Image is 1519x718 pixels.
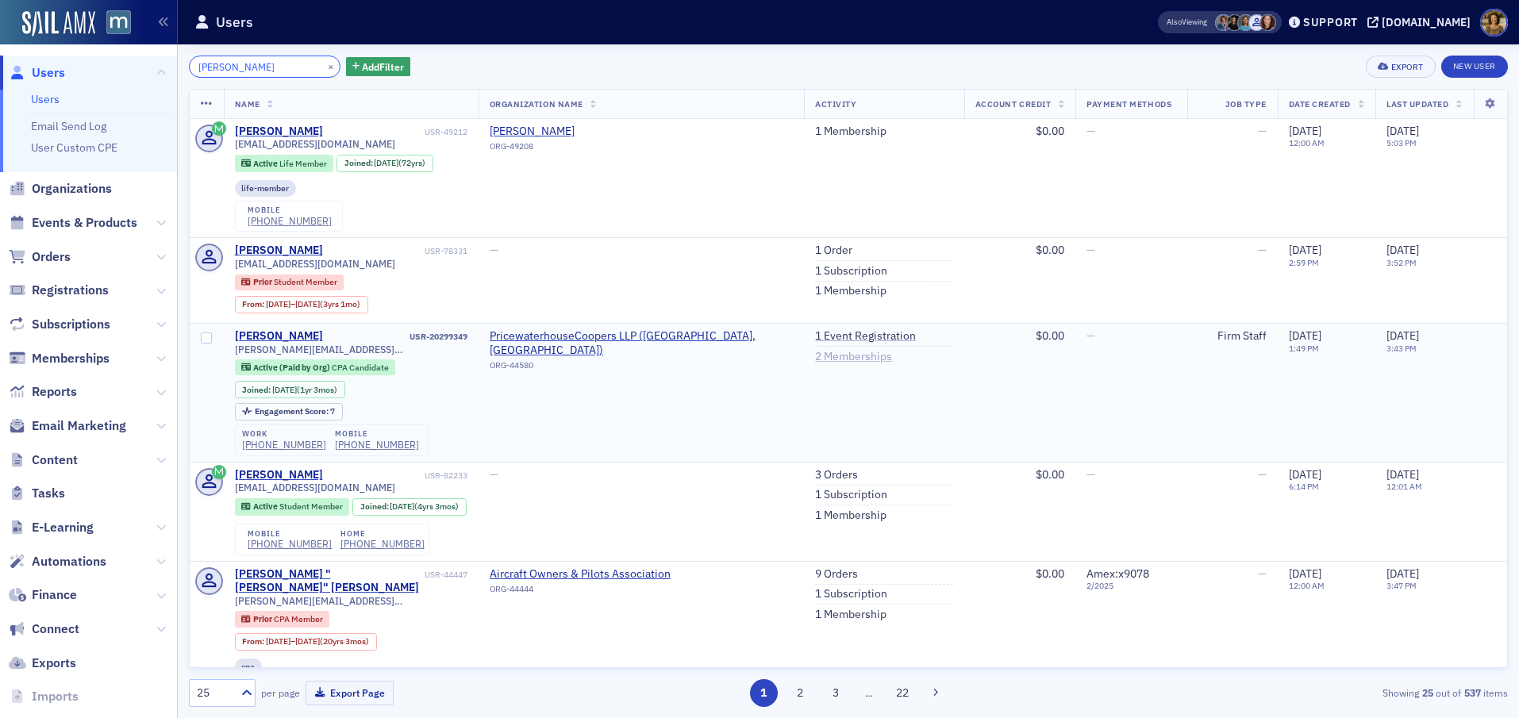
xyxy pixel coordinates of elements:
[1248,14,1265,31] span: Justin Chase
[95,10,131,37] a: View Homepage
[9,383,77,401] a: Reports
[1237,14,1254,31] span: Margaret DeRoose
[360,501,390,512] span: Joined :
[858,685,880,700] span: …
[1167,17,1207,28] span: Viewing
[1086,328,1095,343] span: —
[242,299,266,309] span: From :
[1366,56,1435,78] button: Export
[1386,328,1419,343] span: [DATE]
[22,11,95,36] img: SailAMX
[1289,243,1321,257] span: [DATE]
[9,620,79,638] a: Connect
[1226,14,1243,31] span: Lauren McDonough
[815,98,856,109] span: Activity
[235,125,323,139] a: [PERSON_NAME]
[1289,98,1351,109] span: Date Created
[9,214,137,232] a: Events & Products
[32,620,79,638] span: Connect
[889,679,917,707] button: 22
[786,679,813,707] button: 2
[248,538,332,550] a: [PHONE_NUMBER]
[490,360,793,376] div: ORG-44580
[266,298,290,309] span: [DATE]
[253,501,279,512] span: Active
[1215,14,1232,31] span: Chris Dougherty
[815,125,886,139] a: 1 Membership
[235,498,350,516] div: Active: Active: Student Member
[242,636,266,647] span: From :
[235,658,263,674] div: cpa
[822,679,850,707] button: 3
[344,158,375,168] span: Joined :
[425,570,467,580] div: USR-44447
[9,586,77,604] a: Finance
[1086,581,1176,591] span: 2 / 2025
[750,679,778,707] button: 1
[374,158,425,168] div: (72yrs)
[815,350,892,364] a: 2 Memberships
[266,636,369,647] div: – (20yrs 3mos)
[1386,257,1417,268] time: 3:52 PM
[235,403,343,420] div: Engagement Score: 7
[9,316,110,333] a: Subscriptions
[325,246,467,256] div: USR-78331
[1289,328,1321,343] span: [DATE]
[235,155,334,172] div: Active: Active: Life Member
[1480,9,1508,36] span: Profile
[235,633,377,651] div: From: 2004-03-29 00:00:00
[390,501,414,512] span: [DATE]
[490,567,671,582] a: Aircraft Owners & Pilots Association
[266,635,290,647] span: [DATE]
[9,553,106,570] a: Automations
[1289,343,1319,354] time: 1:49 PM
[241,158,326,168] a: Active Life Member
[815,468,858,482] a: 3 Orders
[9,64,65,82] a: Users
[32,451,78,469] span: Content
[32,64,65,82] span: Users
[235,329,323,344] a: [PERSON_NAME]
[32,519,94,536] span: E-Learning
[346,57,411,77] button: AddFilter
[32,383,77,401] span: Reports
[1258,566,1267,581] span: —
[352,498,467,516] div: Joined: 2021-05-26 00:00:00
[1289,467,1321,482] span: [DATE]
[490,467,498,482] span: —
[235,344,467,355] span: [PERSON_NAME][EMAIL_ADDRESS][PERSON_NAME][DOMAIN_NAME]
[235,567,422,595] a: [PERSON_NAME] "[PERSON_NAME]" [PERSON_NAME]
[374,157,398,168] span: [DATE]
[815,608,886,622] a: 1 Membership
[815,284,886,298] a: 1 Membership
[9,417,126,435] a: Email Marketing
[106,10,131,35] img: SailAMX
[9,688,79,705] a: Imports
[32,180,112,198] span: Organizations
[1167,17,1182,27] div: Also
[490,125,634,139] a: [PERSON_NAME]
[32,214,137,232] span: Events & Products
[1079,685,1508,700] div: Showing out of items
[235,381,345,398] div: Joined: 2024-06-05 00:00:00
[1386,343,1417,354] time: 3:43 PM
[31,92,60,106] a: Users
[248,529,332,539] div: mobile
[335,439,419,451] div: [PHONE_NUMBER]
[32,485,65,502] span: Tasks
[1391,63,1424,71] div: Export
[274,276,337,287] span: Student Member
[32,553,106,570] span: Automations
[1086,467,1095,482] span: —
[1386,580,1417,591] time: 3:47 PM
[1086,566,1149,581] span: Amex : x9078
[1036,328,1064,343] span: $0.00
[1386,98,1448,109] span: Last Updated
[235,611,330,627] div: Prior: Prior: CPA Member
[1036,124,1064,138] span: $0.00
[295,298,320,309] span: [DATE]
[242,439,326,451] div: [PHONE_NUMBER]
[1386,137,1417,148] time: 5:03 PM
[9,180,112,198] a: Organizations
